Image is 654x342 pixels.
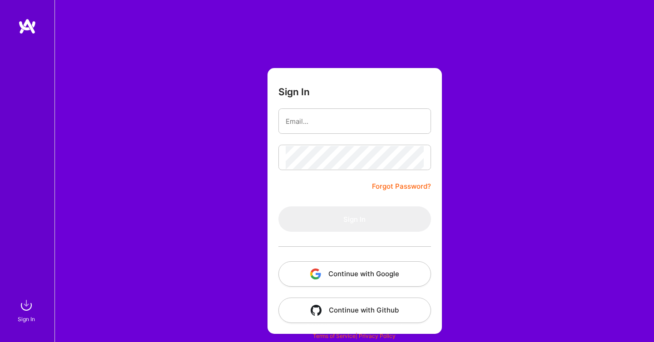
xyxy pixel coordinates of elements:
button: Continue with Google [278,261,431,287]
button: Continue with Github [278,298,431,323]
span: | [313,332,396,339]
a: Privacy Policy [359,332,396,339]
div: © 2025 ATeams Inc., All rights reserved. [54,315,654,337]
a: Forgot Password? [372,181,431,192]
a: sign inSign In [19,296,35,324]
img: icon [310,269,321,279]
img: sign in [17,296,35,314]
div: Sign In [18,314,35,324]
a: Terms of Service [313,332,356,339]
button: Sign In [278,206,431,232]
input: Email... [286,110,424,133]
img: logo [18,18,36,34]
img: icon [311,305,322,316]
h3: Sign In [278,86,310,98]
